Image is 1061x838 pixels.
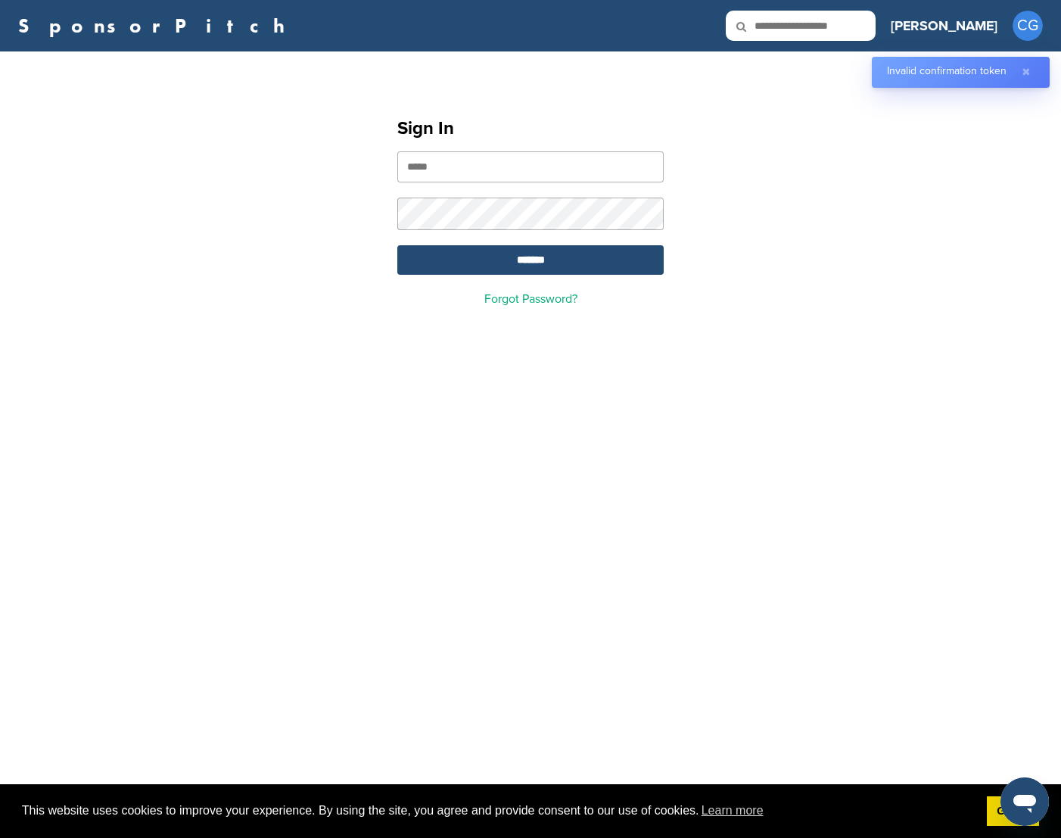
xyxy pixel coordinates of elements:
[484,291,577,307] a: Forgot Password?
[1000,777,1049,826] iframe: Button to launch messaging window
[22,799,975,822] span: This website uses cookies to improve your experience. By using the site, you agree and provide co...
[1013,11,1043,41] span: CG
[891,9,997,42] a: [PERSON_NAME]
[891,15,997,36] h3: [PERSON_NAME]
[987,796,1039,827] a: dismiss cookie message
[18,16,294,36] a: SponsorPitch
[699,799,766,822] a: learn more about cookies
[397,115,664,142] h1: Sign In
[887,66,1007,76] div: Invalid confirmation token
[1018,66,1035,79] button: Close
